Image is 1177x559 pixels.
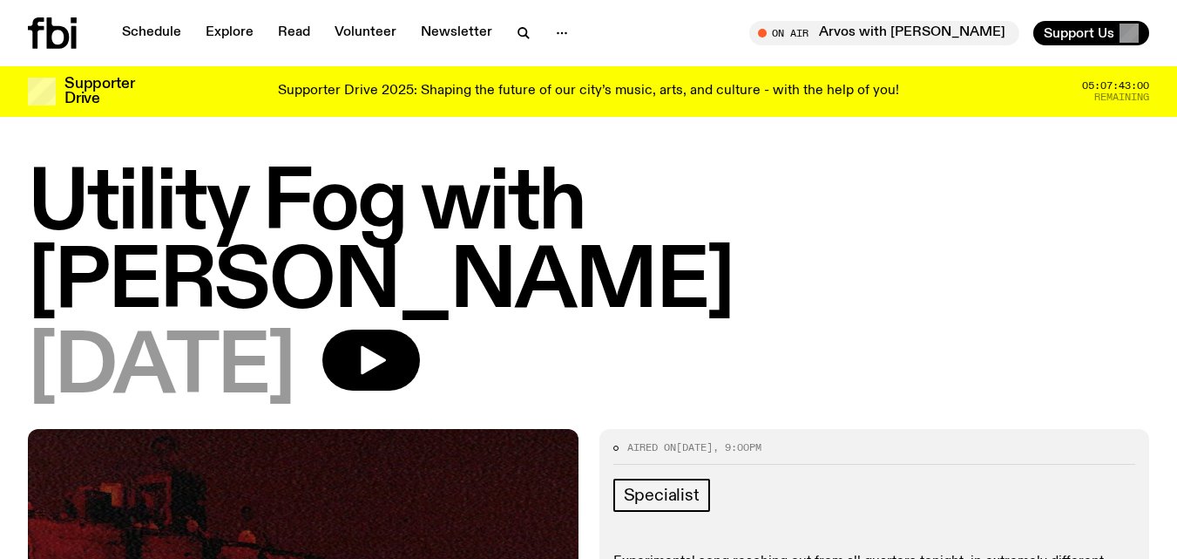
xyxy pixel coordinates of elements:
[749,21,1019,45] button: On AirArvos with [PERSON_NAME]
[324,21,407,45] a: Volunteer
[1033,21,1149,45] button: Support Us
[627,440,676,454] span: Aired on
[1044,25,1114,41] span: Support Us
[410,21,503,45] a: Newsletter
[112,21,192,45] a: Schedule
[278,84,899,99] p: Supporter Drive 2025: Shaping the future of our city’s music, arts, and culture - with the help o...
[676,440,713,454] span: [DATE]
[64,77,134,106] h3: Supporter Drive
[28,330,294,408] span: [DATE]
[195,21,264,45] a: Explore
[613,479,710,512] a: Specialist
[1094,92,1149,102] span: Remaining
[624,486,700,505] span: Specialist
[713,440,761,454] span: , 9:00pm
[28,166,1149,323] h1: Utility Fog with [PERSON_NAME]
[267,21,321,45] a: Read
[1082,81,1149,91] span: 05:07:43:00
